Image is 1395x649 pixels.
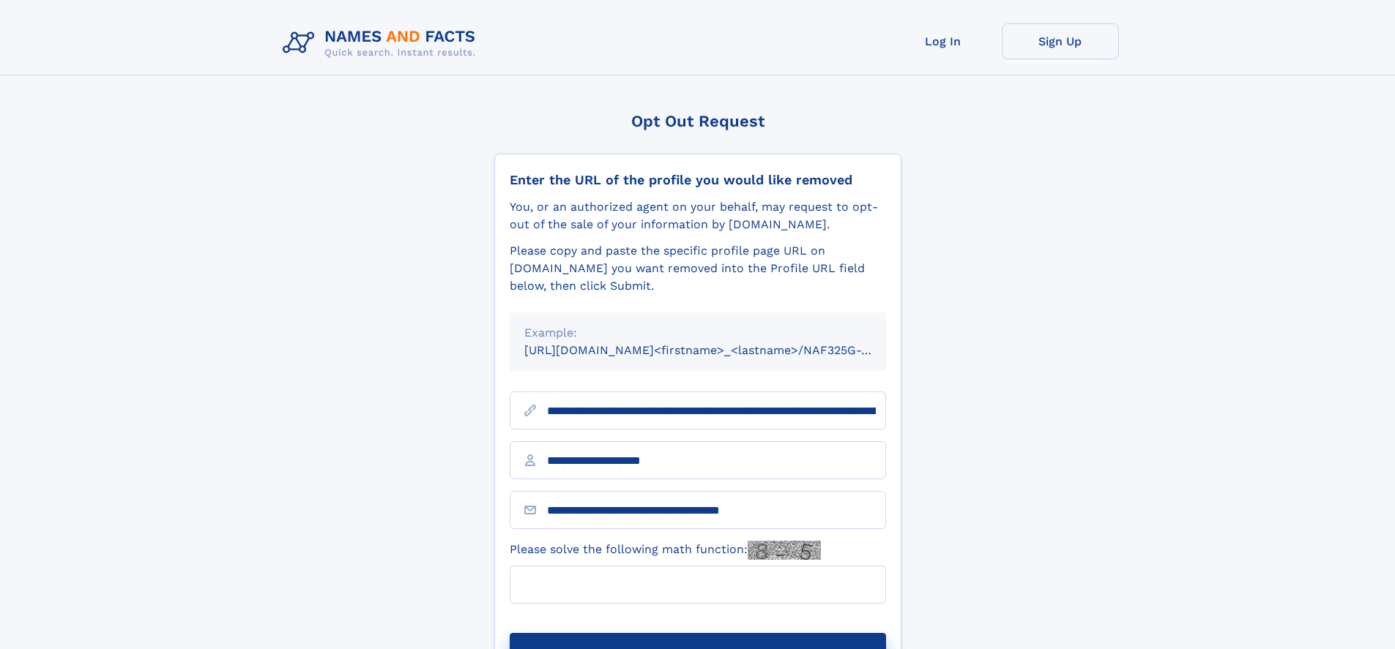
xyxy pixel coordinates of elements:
div: Example: [524,324,871,342]
img: Logo Names and Facts [277,23,488,63]
div: You, or an authorized agent on your behalf, may request to opt-out of the sale of your informatio... [510,198,886,233]
small: [URL][DOMAIN_NAME]<firstname>_<lastname>/NAF325G-xxxxxxxx [524,343,914,357]
div: Enter the URL of the profile you would like removed [510,172,886,188]
a: Sign Up [1002,23,1119,59]
div: Please copy and paste the specific profile page URL on [DOMAIN_NAME] you want removed into the Pr... [510,242,886,295]
a: Log In [885,23,1002,59]
div: Opt Out Request [494,112,901,130]
label: Please solve the following math function: [510,541,821,560]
